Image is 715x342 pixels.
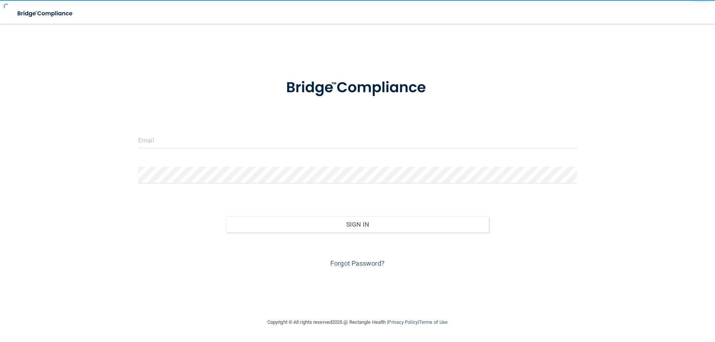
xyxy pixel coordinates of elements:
img: bridge_compliance_login_screen.278c3ca4.svg [271,68,444,107]
img: bridge_compliance_login_screen.278c3ca4.svg [11,6,80,21]
input: Email [138,132,577,148]
a: Privacy Policy [388,319,417,325]
button: Sign In [226,216,489,233]
a: Forgot Password? [330,259,385,267]
div: Copyright © All rights reserved 2025 @ Rectangle Health | | [222,310,493,334]
a: Terms of Use [419,319,448,325]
